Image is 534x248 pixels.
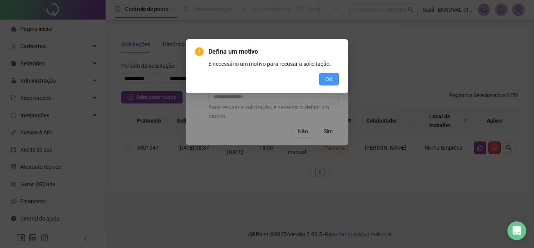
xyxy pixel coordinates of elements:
div: Open Intercom Messenger [507,221,526,240]
span: Defina um motivo [208,47,339,56]
div: É necessário um motivo para recusar a solicitação. [208,60,339,68]
button: OK [319,73,339,85]
span: exclamation-circle [195,47,204,56]
span: OK [325,75,333,83]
